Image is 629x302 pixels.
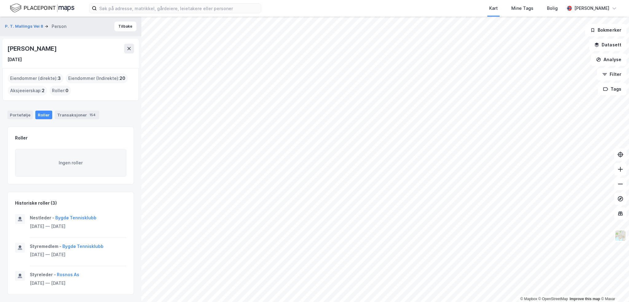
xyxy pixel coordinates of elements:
[598,273,629,302] div: Kontrollprogram for chat
[598,83,627,95] button: Tags
[49,86,71,96] div: Roller :
[511,5,533,12] div: Mine Tags
[15,199,57,207] div: Historiske roller (3)
[8,73,63,83] div: Eiendommer (direkte) :
[15,149,126,177] div: Ingen roller
[598,273,629,302] iframe: Chat Widget
[52,23,66,30] div: Person
[10,3,74,14] img: logo.f888ab2527a4732fd821a326f86c7f29.svg
[35,111,52,119] div: Roller
[97,4,261,13] input: Søk på adresse, matrikkel, gårdeiere, leietakere eller personer
[597,68,627,80] button: Filter
[30,251,126,258] div: [DATE] — [DATE]
[120,75,125,82] span: 20
[5,23,45,29] button: P. T. Mallings Vei 8
[65,87,69,94] span: 0
[7,111,33,119] div: Portefølje
[30,223,126,230] div: [DATE] — [DATE]
[570,297,600,301] a: Improve this map
[58,75,61,82] span: 3
[591,53,627,66] button: Analyse
[489,5,498,12] div: Kart
[55,111,99,119] div: Transaksjoner
[585,24,627,36] button: Bokmerker
[574,5,609,12] div: [PERSON_NAME]
[520,297,537,301] a: Mapbox
[88,112,97,118] div: 154
[7,56,22,63] div: [DATE]
[538,297,568,301] a: OpenStreetMap
[42,87,45,94] span: 2
[66,73,128,83] div: Eiendommer (Indirekte) :
[8,86,47,96] div: Aksjeeierskap :
[114,22,136,31] button: Tilbake
[30,280,126,287] div: [DATE] — [DATE]
[15,134,28,142] div: Roller
[7,44,58,53] div: [PERSON_NAME]
[615,230,626,241] img: Z
[589,39,627,51] button: Datasett
[547,5,558,12] div: Bolig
